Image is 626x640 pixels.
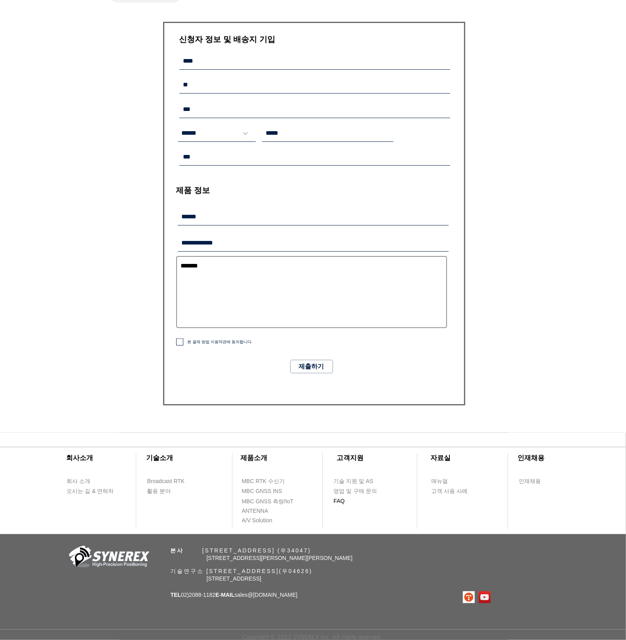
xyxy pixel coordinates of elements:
a: MBC GNSS 측량/IoT [242,497,311,506]
span: ​신청자 정보 및 배송지 기입 [179,35,275,44]
span: 영업 및 구매 문의 [334,487,377,495]
img: 회사_로고-removebg-preview.png [65,545,152,571]
img: 유튜브 사회 아이콘 [479,591,491,603]
span: 제출하기 [299,362,324,371]
button: 제출하기 [290,360,333,373]
a: MBC GNSS INS [242,486,291,496]
span: 기술연구소 [STREET_ADDRESS](우04626) [171,568,313,574]
span: 본 결제 방법 이용약관에 동의합니다. [188,340,253,344]
span: 활용 분야 [147,487,171,495]
a: MBC RTK 수신기 [242,476,301,486]
ul: SNS 모음 [463,591,491,603]
span: ​ [STREET_ADDRESS] (우34047) [171,547,311,554]
span: 오시는 길 & 연락처 [67,487,114,495]
a: 활용 분야 [147,486,192,496]
iframe: Wix Chat [479,390,626,640]
span: E-MAIL [215,592,234,598]
span: ​자료실 [431,454,451,462]
span: ​제품소개 [240,454,267,462]
span: FAQ [334,497,345,505]
span: MBC RTK 수신기 [242,478,285,485]
span: [STREET_ADDRESS] [207,575,261,582]
span: 매뉴얼 [432,478,448,485]
span: TEL [171,592,181,598]
span: 본사 [171,547,184,554]
a: Broadcast RTK [147,476,192,486]
span: 고객 사용 사례 [432,487,468,495]
span: ​제품 정보 [176,186,210,195]
span: MBC GNSS 측량/IoT [242,498,294,506]
a: 고객 사용 사례 [431,486,477,496]
a: @[DOMAIN_NAME] [247,592,297,598]
a: 오시는 길 & 연락처 [67,486,120,496]
a: 영업 및 구매 문의 [333,486,379,496]
img: 티스토리로고 [463,591,475,603]
span: 회사 소개 [67,478,91,485]
span: 기술 지원 및 AS [334,478,373,485]
span: 02)2088-1182 sales [171,592,298,598]
span: ANTENNA [242,507,268,515]
a: ANTENNA [242,506,287,516]
span: A/V Solution [242,517,272,525]
span: [STREET_ADDRESS][PERSON_NAME][PERSON_NAME] [207,555,353,561]
a: 기술 지원 및 AS [333,476,393,486]
a: 회사 소개 [67,476,112,486]
a: A/V Solution [242,516,287,525]
span: Broadcast RTK [147,478,185,485]
span: ​고객지원 [337,454,363,462]
span: ​회사소개 [66,454,93,462]
span: Copyright © 2022 SYNEREX Inc. All rights reserved [243,633,381,640]
span: MBC GNSS INS [242,487,282,495]
a: 매뉴얼 [431,476,477,486]
span: ​기술소개 [146,454,173,462]
a: FAQ [333,496,379,506]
